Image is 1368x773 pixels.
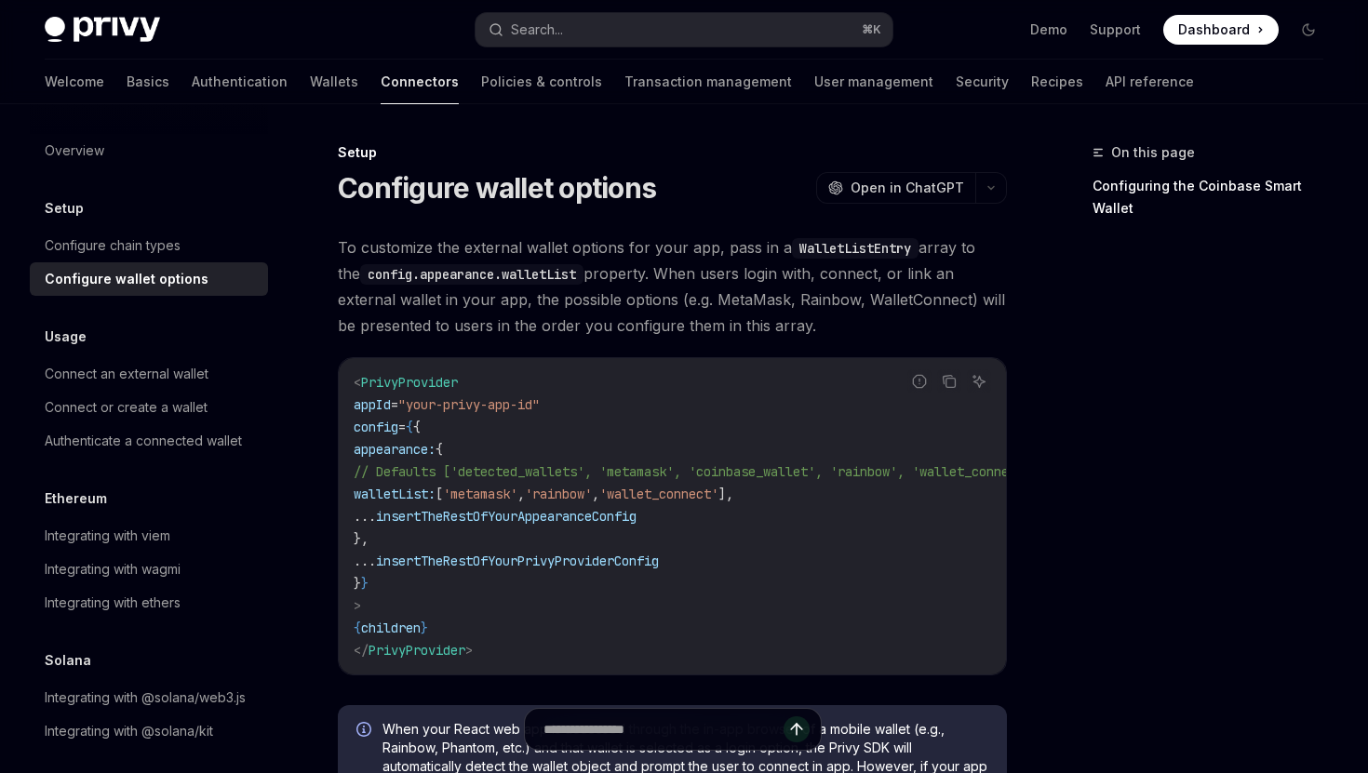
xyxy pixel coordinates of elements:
div: Setup [338,143,1007,162]
button: Toggle dark mode [1294,15,1323,45]
span: { [413,419,421,435]
button: Report incorrect code [907,369,932,393]
a: Transaction management [624,60,792,104]
span: ⌘ K [862,22,881,37]
span: insertTheRestOfYourAppearanceConfig [376,508,637,525]
a: Dashboard [1163,15,1279,45]
a: Integrating with wagmi [30,553,268,586]
span: ... [354,553,376,569]
a: User management [814,60,933,104]
span: To customize the external wallet options for your app, pass in a array to the property. When user... [338,234,1007,339]
span: < [354,374,361,391]
span: appearance: [354,441,436,458]
img: dark logo [45,17,160,43]
a: Integrating with ethers [30,586,268,620]
span: } [361,575,369,592]
span: , [517,486,525,502]
div: Connect an external wallet [45,363,208,385]
h5: Solana [45,649,91,672]
h1: Configure wallet options [338,171,656,205]
a: Policies & controls [481,60,602,104]
span: "your-privy-app-id" [398,396,540,413]
span: PrivyProvider [369,642,465,659]
div: Integrating with wagmi [45,558,181,580]
button: Copy the contents from the code block [937,369,961,393]
span: PrivyProvider [361,374,458,391]
div: Integrating with @solana/kit [45,720,213,742]
span: }, [354,530,369,547]
span: ], [718,486,733,502]
a: Integrating with @solana/web3.js [30,681,268,714]
span: = [391,396,398,413]
span: insertTheRestOfYourPrivyProviderConfig [376,553,659,569]
h5: Ethereum [45,487,107,510]
a: Configure chain types [30,229,268,262]
code: config.appearance.walletList [360,264,583,285]
h5: Setup [45,197,84,220]
span: 'wallet_connect' [599,486,718,502]
a: Integrating with @solana/kit [30,714,268,748]
span: , [592,486,599,502]
a: Recipes [1031,60,1083,104]
div: Configure chain types [45,234,181,257]
a: Welcome [45,60,104,104]
a: Overview [30,134,268,167]
a: Connectors [381,60,459,104]
span: appId [354,396,391,413]
button: Open in ChatGPT [816,172,975,204]
span: > [465,642,473,659]
span: Dashboard [1178,20,1250,39]
div: Connect or create a wallet [45,396,208,419]
a: Configuring the Coinbase Smart Wallet [1093,171,1338,223]
span: { [354,620,361,636]
a: Configure wallet options [30,262,268,296]
span: [ [436,486,443,502]
span: 'metamask' [443,486,517,502]
a: Connect an external wallet [30,357,268,391]
a: Authentication [192,60,288,104]
span: ... [354,508,376,525]
span: </ [354,642,369,659]
a: Support [1090,20,1141,39]
span: config [354,419,398,435]
div: Overview [45,140,104,162]
span: { [406,419,413,435]
button: Send message [784,716,810,742]
div: Integrating with viem [45,525,170,547]
div: Integrating with ethers [45,592,181,614]
span: Open in ChatGPT [851,179,964,197]
a: Demo [1030,20,1067,39]
a: Security [956,60,1009,104]
span: { [436,441,443,458]
span: 'rainbow' [525,486,592,502]
span: = [398,419,406,435]
div: Search... [511,19,563,41]
button: Ask AI [967,369,991,393]
span: children [361,620,421,636]
span: walletList: [354,486,436,502]
code: WalletListEntry [792,238,919,259]
div: Configure wallet options [45,268,208,290]
span: On this page [1111,141,1195,164]
a: Basics [127,60,169,104]
div: Integrating with @solana/web3.js [45,686,246,709]
a: Integrating with viem [30,519,268,553]
span: // Defaults ['detected_wallets', 'metamask', 'coinbase_wallet', 'rainbow', 'wallet_connect'] [354,463,1039,480]
div: Authenticate a connected wallet [45,430,242,452]
span: > [354,597,361,614]
span: } [354,575,361,592]
a: API reference [1106,60,1194,104]
span: } [421,620,428,636]
a: Wallets [310,60,358,104]
a: Connect or create a wallet [30,391,268,424]
h5: Usage [45,326,87,348]
a: Authenticate a connected wallet [30,424,268,458]
button: Search...⌘K [476,13,892,47]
